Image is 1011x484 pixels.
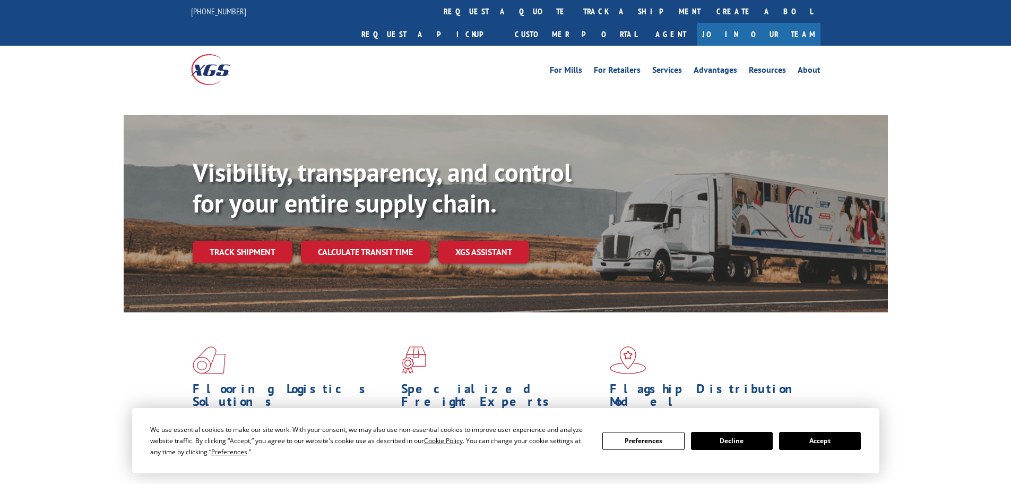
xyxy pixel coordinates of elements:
[697,23,820,46] a: Join Our Team
[602,432,684,450] button: Preferences
[211,447,247,456] span: Preferences
[798,66,820,78] a: About
[424,436,463,445] span: Cookie Policy
[301,241,430,264] a: Calculate transit time
[694,66,737,78] a: Advantages
[401,383,602,413] h1: Specialized Freight Experts
[594,66,641,78] a: For Retailers
[150,424,590,457] div: We use essential cookies to make our site work. With your consent, we may also use non-essential ...
[132,408,879,473] div: Cookie Consent Prompt
[645,23,697,46] a: Agent
[193,156,572,219] b: Visibility, transparency, and control for your entire supply chain.
[691,432,773,450] button: Decline
[353,23,507,46] a: Request a pickup
[749,66,786,78] a: Resources
[191,6,246,16] a: [PHONE_NUMBER]
[193,346,226,374] img: xgs-icon-total-supply-chain-intelligence-red
[438,241,529,264] a: XGS ASSISTANT
[652,66,682,78] a: Services
[507,23,645,46] a: Customer Portal
[779,432,861,450] button: Accept
[193,241,292,263] a: Track shipment
[610,383,810,413] h1: Flagship Distribution Model
[193,383,393,413] h1: Flooring Logistics Solutions
[401,346,426,374] img: xgs-icon-focused-on-flooring-red
[550,66,582,78] a: For Mills
[610,346,646,374] img: xgs-icon-flagship-distribution-model-red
